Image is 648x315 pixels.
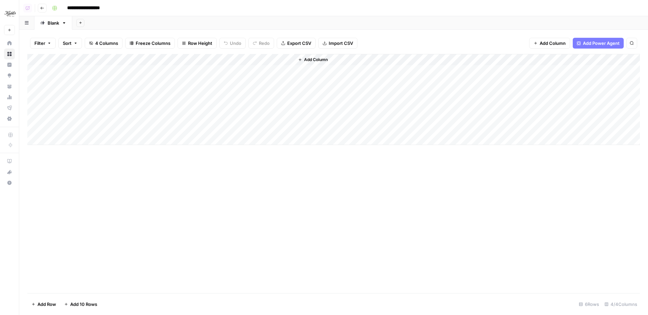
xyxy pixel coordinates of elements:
[304,57,328,63] span: Add Column
[529,38,570,49] button: Add Column
[4,59,15,70] a: Insights
[4,113,15,124] a: Settings
[576,299,602,310] div: 6 Rows
[602,299,640,310] div: 4/4 Columns
[37,301,56,308] span: Add Row
[287,40,311,47] span: Export CSV
[4,167,15,177] div: What's new?
[95,40,118,47] span: 4 Columns
[248,38,274,49] button: Redo
[4,81,15,92] a: Your Data
[4,92,15,103] a: Usage
[4,70,15,81] a: Opportunities
[85,38,123,49] button: 4 Columns
[277,38,316,49] button: Export CSV
[4,49,15,59] a: Browse
[136,40,170,47] span: Freeze Columns
[4,8,16,20] img: Kiehls Logo
[178,38,217,49] button: Row Height
[4,103,15,113] a: Flightpath
[219,38,246,49] button: Undo
[125,38,175,49] button: Freeze Columns
[583,40,620,47] span: Add Power Agent
[27,299,60,310] button: Add Row
[4,167,15,177] button: What's new?
[63,40,72,47] span: Sort
[58,38,82,49] button: Sort
[4,156,15,167] a: AirOps Academy
[230,40,241,47] span: Undo
[540,40,566,47] span: Add Column
[329,40,353,47] span: Import CSV
[295,55,330,64] button: Add Column
[60,299,101,310] button: Add 10 Rows
[30,38,56,49] button: Filter
[70,301,97,308] span: Add 10 Rows
[4,177,15,188] button: Help + Support
[188,40,212,47] span: Row Height
[318,38,357,49] button: Import CSV
[259,40,270,47] span: Redo
[4,38,15,49] a: Home
[34,40,45,47] span: Filter
[4,5,15,22] button: Workspace: Kiehls
[573,38,624,49] button: Add Power Agent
